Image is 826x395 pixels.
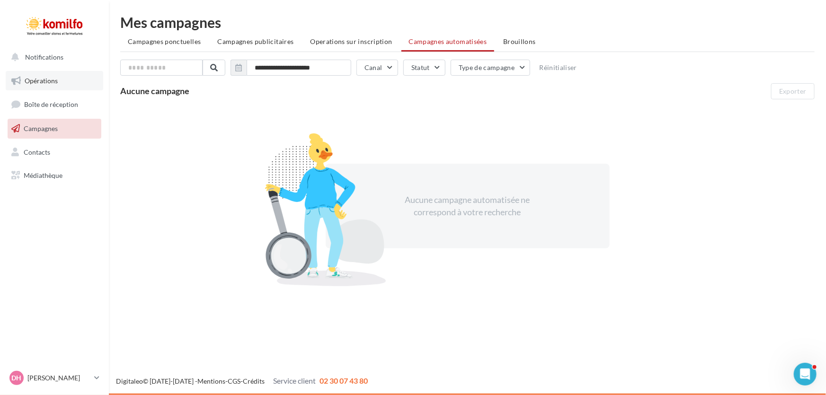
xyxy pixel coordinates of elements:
span: Brouillons [503,37,536,45]
span: 02 30 07 43 80 [320,376,368,385]
span: Médiathèque [24,171,62,179]
iframe: Intercom live chat [794,363,817,386]
button: Canal [356,60,398,76]
button: Exporter [771,83,815,99]
span: © [DATE]-[DATE] - - - [116,377,368,385]
span: Service client [273,376,316,385]
button: Réinitialiser [535,62,581,73]
a: Campagnes [6,119,103,139]
span: Opérations [25,77,58,85]
p: [PERSON_NAME] [27,373,90,383]
span: Campagnes ponctuelles [128,37,201,45]
div: Aucune campagne automatisée ne correspond à votre recherche [386,194,549,218]
a: DH [PERSON_NAME] [8,369,101,387]
span: DH [12,373,22,383]
span: Operations sur inscription [310,37,392,45]
span: Aucune campagne [120,86,189,96]
a: Crédits [243,377,265,385]
a: CGS [228,377,240,385]
a: Contacts [6,142,103,162]
span: Campagnes publicitaires [217,37,293,45]
a: Digitaleo [116,377,143,385]
span: Campagnes [24,124,58,132]
a: Opérations [6,71,103,91]
a: Boîte de réception [6,94,103,114]
span: Boîte de réception [24,100,78,108]
a: Mentions [197,377,225,385]
span: Contacts [24,148,50,156]
button: Statut [403,60,445,76]
span: Notifications [25,53,63,61]
button: Notifications [6,47,99,67]
button: Type de campagne [451,60,531,76]
div: Mes campagnes [120,15,815,29]
a: Médiathèque [6,166,103,185]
